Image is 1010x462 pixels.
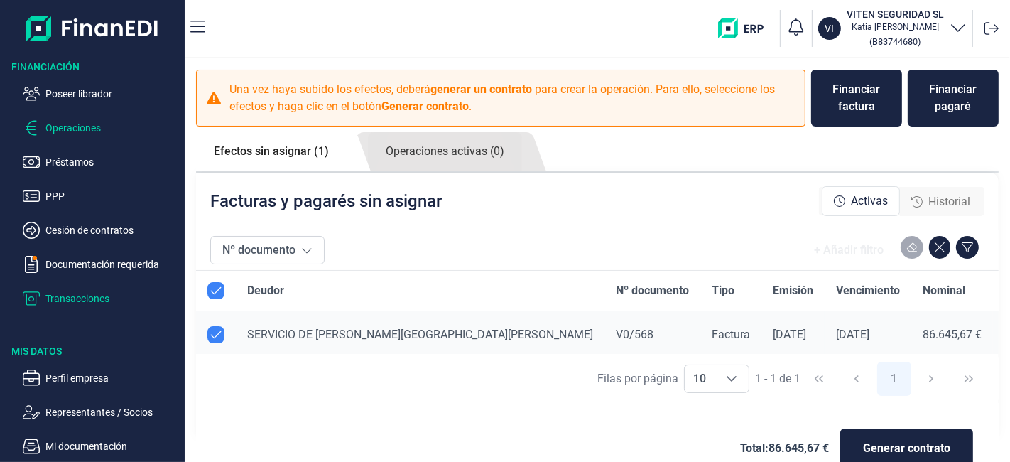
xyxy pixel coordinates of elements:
p: Facturas y pagarés sin asignar [210,190,442,213]
button: First Page [802,362,836,396]
p: Una vez haya subido los efectos, deberá para crear la operación. Para ello, seleccione los efecto... [229,81,796,115]
div: [DATE] [773,328,813,342]
button: Nº documento [210,236,325,264]
div: Activas [822,186,900,216]
p: Poseer librador [45,85,179,102]
a: Operaciones activas (0) [368,132,522,171]
p: Perfil empresa [45,370,179,387]
button: Previous Page [840,362,874,396]
span: Vencimiento [836,282,900,299]
button: Financiar pagaré [908,70,999,127]
small: Copiar cif [870,36,921,47]
button: Financiar factura [811,70,902,127]
span: V0/568 [616,328,653,341]
button: Perfil empresa [23,370,179,387]
span: Total: 86.645,67 € [740,440,829,457]
button: Representantes / Socios [23,404,179,421]
span: Tipo [712,282,734,299]
span: Factura [712,328,750,341]
span: Historial [928,193,970,210]
p: Cesión de contratos [45,222,179,239]
p: Transacciones [45,290,179,307]
p: VI [825,21,835,36]
span: Emisión [773,282,813,299]
span: Nominal [923,282,965,299]
button: VIVITEN SEGURIDAD SLKatia [PERSON_NAME](B83744680) [818,7,967,50]
p: Representantes / Socios [45,404,179,421]
button: Transacciones [23,290,179,307]
h3: VITEN SEGURIDAD SL [847,7,944,21]
button: Mi documentación [23,438,179,455]
span: 1 - 1 de 1 [755,373,800,385]
div: 86.645,67 € [923,328,982,342]
button: Poseer librador [23,85,179,102]
button: Operaciones [23,119,179,136]
div: Financiar pagaré [919,81,987,115]
b: Generar contrato [381,100,469,113]
button: Préstamos [23,154,179,171]
span: Deudor [247,282,284,299]
span: Nº documento [616,282,689,299]
div: Choose [715,365,749,392]
div: Row Unselected null [207,326,224,343]
a: Efectos sin asignar (1) [196,132,347,171]
div: [DATE] [836,328,900,342]
button: Page 1 [877,362,911,396]
button: PPP [23,188,179,205]
div: Financiar factura [822,81,891,115]
span: Activas [851,193,888,210]
button: Documentación requerida [23,256,179,273]
button: Next Page [914,362,948,396]
p: Mi documentación [45,438,179,455]
div: Filas por página [597,370,678,387]
b: generar un contrato [430,82,532,96]
span: 10 [685,365,715,392]
span: Generar contrato [863,440,950,457]
button: Last Page [952,362,986,396]
div: Historial [900,188,982,216]
p: Katia [PERSON_NAME] [847,21,944,33]
img: Logo de aplicación [26,11,159,45]
p: Préstamos [45,154,179,171]
img: erp [718,18,774,38]
div: All items selected [207,282,224,299]
span: SERVICIO DE [PERSON_NAME][GEOGRAPHIC_DATA][PERSON_NAME] [247,328,593,341]
p: Operaciones [45,119,179,136]
p: PPP [45,188,179,205]
button: Cesión de contratos [23,222,179,239]
p: Documentación requerida [45,256,179,273]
